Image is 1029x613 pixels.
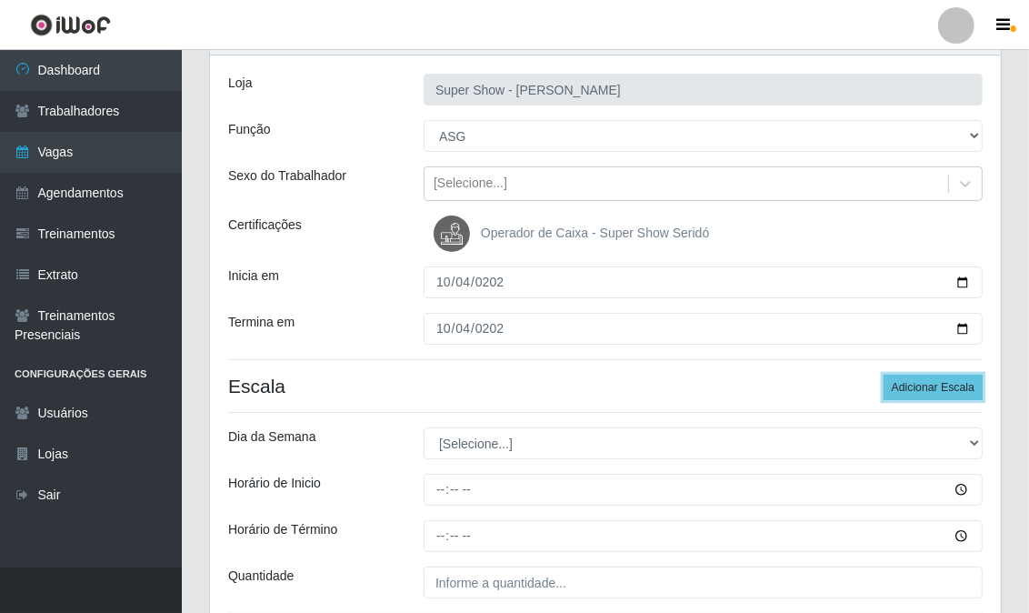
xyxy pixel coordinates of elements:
label: Quantidade [228,567,294,586]
img: CoreUI Logo [30,14,111,36]
div: [Selecione...] [434,175,507,194]
label: Horário de Inicio [228,474,321,493]
input: 00/00/0000 [424,266,983,298]
button: Adicionar Escala [884,375,983,400]
label: Função [228,120,271,139]
input: 00:00 [424,520,983,552]
label: Certificações [228,216,302,235]
label: Inicia em [228,266,279,286]
img: Operador de Caixa - Super Show Seridó [434,216,477,252]
span: Operador de Caixa - Super Show Seridó [481,226,709,240]
h4: Escala [228,375,983,397]
label: Termina em [228,313,295,332]
input: Informe a quantidade... [424,567,983,598]
label: Sexo do Trabalhador [228,166,346,186]
label: Horário de Término [228,520,337,539]
input: 00:00 [424,474,983,506]
label: Dia da Semana [228,427,316,447]
input: 00/00/0000 [424,313,983,345]
label: Loja [228,74,252,93]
